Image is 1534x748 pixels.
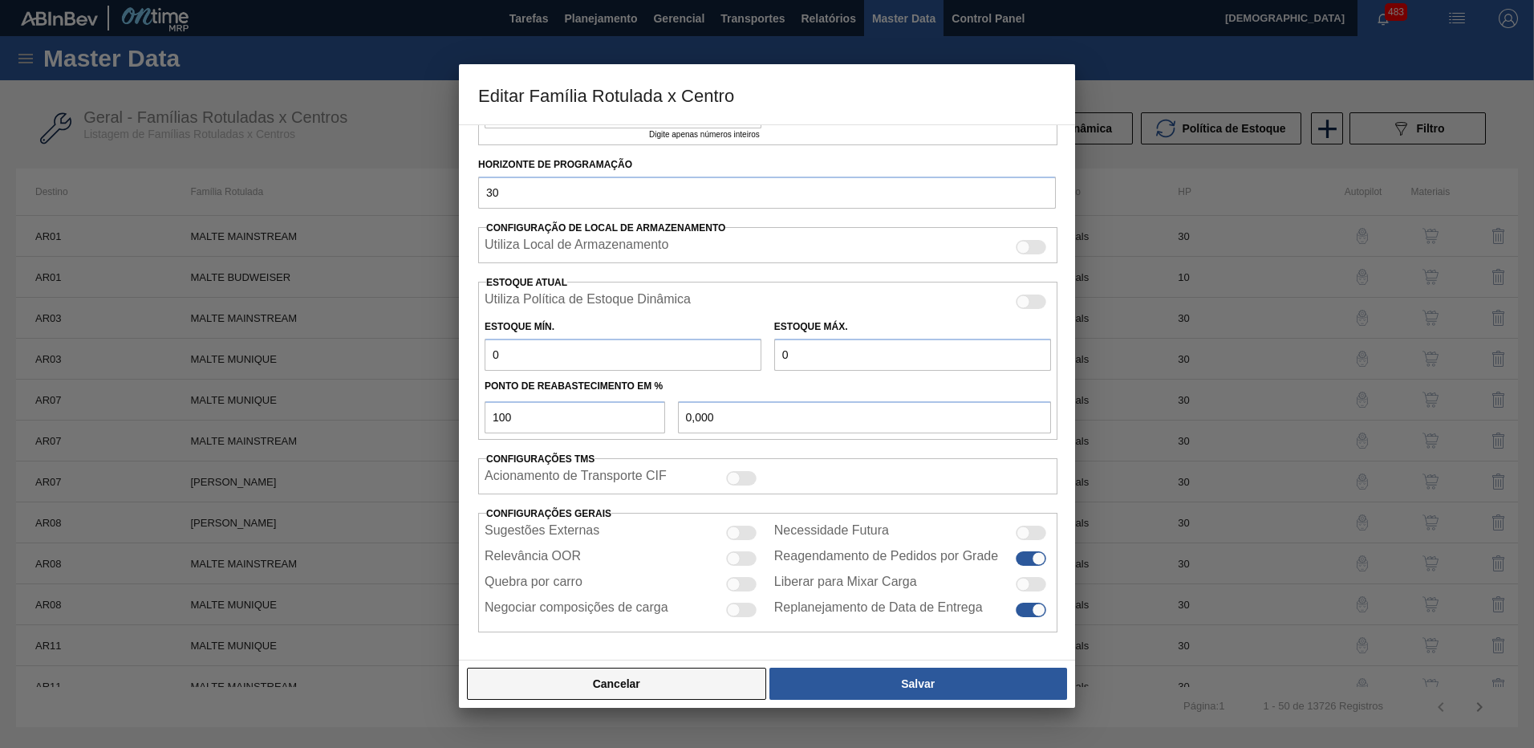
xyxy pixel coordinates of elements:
[485,238,668,257] label: Quando ativada, o sistema irá exibir os estoques de diferentes locais de armazenamento.
[485,575,582,594] label: Quebra por carro
[769,668,1067,700] button: Salvar
[485,321,554,332] label: Estoque Mín.
[486,222,725,234] span: Configuração de Local de Armazenamento
[774,575,917,594] label: Liberar para Mixar Carga
[486,277,567,288] label: Estoque Atual
[774,523,889,543] label: Necessidade Futura
[485,292,691,311] label: Quando ativada, o sistema irá usar os estoques usando a Política de Estoque Dinâmica.
[774,321,848,332] label: Estoque Máx.
[467,668,766,700] button: Cancelar
[774,549,998,568] label: Reagendamento de Pedidos por Grade
[459,64,1075,125] h3: Editar Família Rotulada x Centro
[486,508,611,519] span: Configurações Gerais
[485,380,663,392] label: Ponto de Reabastecimento em %
[485,523,599,543] label: Sugestões Externas
[478,153,1056,177] label: Horizonte de Programação
[485,549,581,568] label: Relevância OOR
[485,600,668,620] label: Negociar composições de carga
[486,453,595,465] label: Configurações TMS
[774,600,983,620] label: Replanejamento de Data de Entrega
[485,128,761,139] legend: Digite apenas números inteiros
[485,469,667,488] label: Acionamento de Transporte CIF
